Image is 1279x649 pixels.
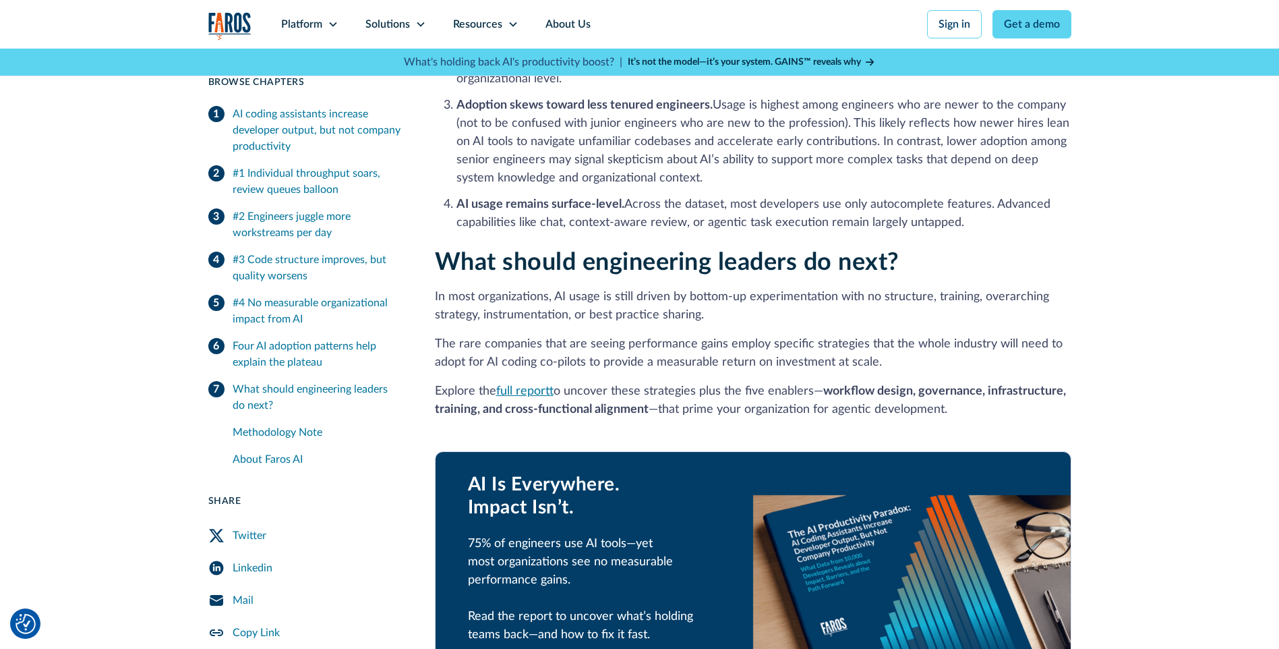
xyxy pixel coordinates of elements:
[233,208,403,241] div: #2 Engineers juggle more workstreams per day
[233,446,403,473] a: About Faros AI
[435,288,1071,324] p: In most organizations, AI usage is still driven by bottom-up experimentation with no structure, t...
[208,552,403,584] a: LinkedIn Share
[233,252,403,284] div: #3 Code structure improves, but quality worsens
[208,519,403,552] a: Twitter Share
[233,106,403,154] div: AI coding assistants increase developer output, but not company productivity
[456,99,713,111] strong: Adoption skews toward less tenured engineers.
[468,474,721,519] div: AI Is Everywhere. Impact Isn’t.
[233,560,272,576] div: Linkedin
[208,333,403,376] a: Four AI adoption patterns help explain the plateau
[468,535,721,644] div: 75% of engineers use AI tools—yet most organizations see no measurable performance gains. Read th...
[435,248,1071,277] h2: What should engineering leaders do next?
[208,617,403,649] a: Copy Link
[233,592,254,609] div: Mail
[208,12,251,40] a: home
[208,376,403,419] a: What should engineering leaders do next?
[233,528,266,544] div: Twitter
[281,16,322,32] div: Platform
[456,96,1071,188] li: Usage is highest among engineers who are newer to the company (not to be confused with junior eng...
[992,10,1071,38] a: Get a demo
[208,101,403,160] a: AI coding assistants increase developer output, but not company productivity
[453,16,502,32] div: Resources
[233,419,403,446] a: Methodology Note
[233,165,403,198] div: #1 Individual throughput soars, review queues balloon
[456,196,1071,232] li: Across the dataset, most developers use only autocomplete features. Advanced capabilities like ch...
[16,614,36,634] button: Cookie Settings
[208,495,403,509] div: Share
[233,381,403,414] div: What should engineering leaders do next?
[208,76,403,90] div: Browse Chapters
[16,614,36,634] img: Revisit consent button
[233,424,403,441] div: Methodology Note
[208,12,251,40] img: Logo of the analytics and reporting company Faros.
[208,289,403,333] a: #4 No measurable organizational impact from AI
[208,246,403,289] a: #3 Code structure improves, but quality worsens
[628,55,876,69] a: It’s not the model—it’s your system. GAINS™ reveals why
[233,451,403,468] div: About Faros AI
[365,16,410,32] div: Solutions
[435,335,1071,372] p: The rare companies that are seeing performance gains employ specific strategies that the whole in...
[208,203,403,246] a: #2 Engineers juggle more workstreams per day
[233,338,403,370] div: Four AI adoption patterns help explain the plateau
[233,295,403,327] div: #4 No measurable organizational impact from AI
[208,160,403,203] a: #1 Individual throughput soars, review queues balloon
[404,54,622,70] p: What's holding back AI's productivity boost? |
[496,385,554,397] a: full report
[208,584,403,617] a: Mail Share
[456,198,624,210] strong: AI usage remains surface-level.
[927,10,982,38] a: Sign in
[233,625,280,641] div: Copy Link
[435,383,1071,419] p: Explore the to uncover these strategies plus the five enablers— —that prime your organization for...
[628,57,861,67] strong: It’s not the model—it’s your system. GAINS™ reveals why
